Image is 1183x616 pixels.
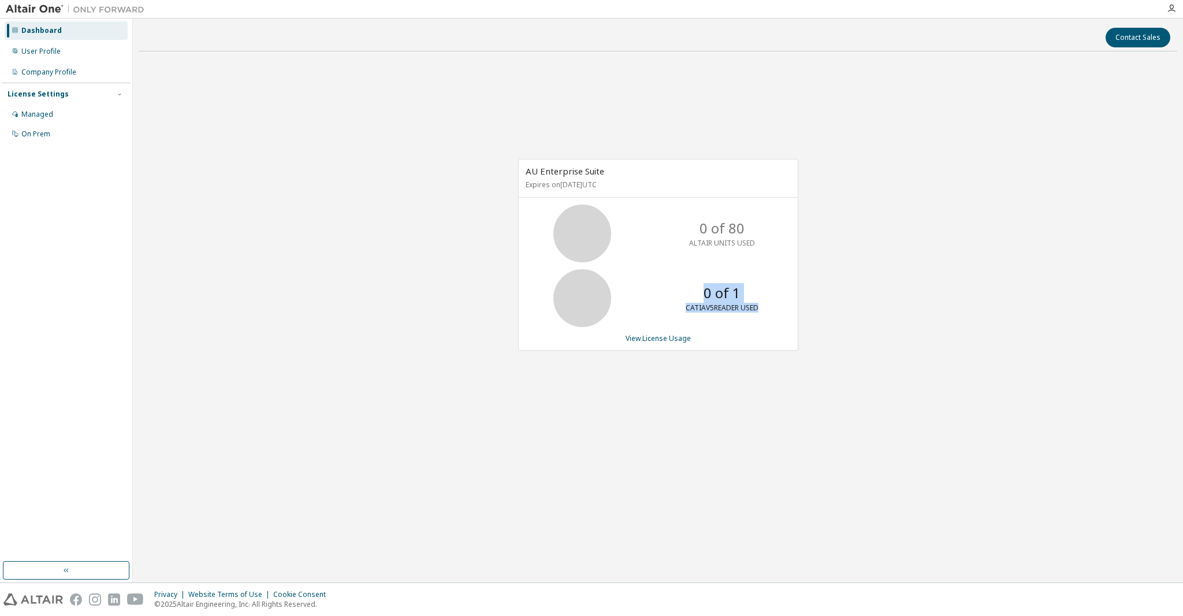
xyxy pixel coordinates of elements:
img: altair_logo.svg [3,593,63,606]
a: View License Usage [626,333,691,343]
div: On Prem [21,129,50,139]
div: Dashboard [21,26,62,35]
span: AU Enterprise Suite [526,165,604,177]
div: Website Terms of Use [188,590,273,599]
p: ALTAIR UNITS USED [689,238,755,248]
div: Company Profile [21,68,76,77]
div: Cookie Consent [273,590,333,599]
div: Privacy [154,590,188,599]
div: User Profile [21,47,61,56]
div: Managed [21,110,53,119]
button: Contact Sales [1106,28,1170,47]
p: © 2025 Altair Engineering, Inc. All Rights Reserved. [154,599,333,609]
img: instagram.svg [89,593,101,606]
p: CATIAV5READER USED [686,303,758,313]
img: linkedin.svg [108,593,120,606]
img: Altair One [6,3,150,15]
p: Expires on [DATE] UTC [526,180,788,190]
p: 0 of 1 [704,283,741,303]
div: License Settings [8,90,69,99]
img: youtube.svg [127,593,144,606]
p: 0 of 80 [700,218,745,238]
img: facebook.svg [70,593,82,606]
